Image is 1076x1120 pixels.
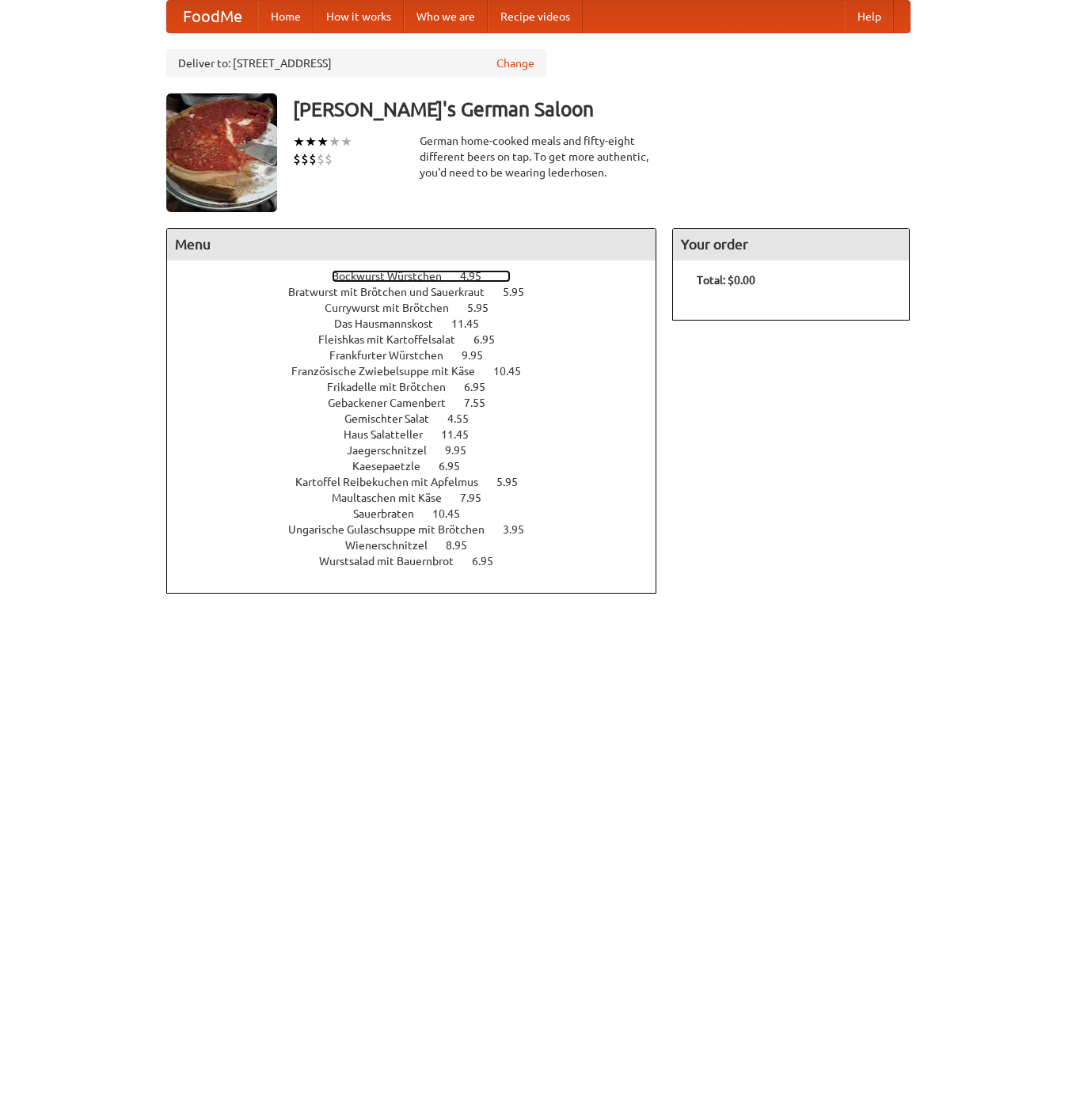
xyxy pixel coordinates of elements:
h4: Your order [673,229,909,260]
li: ★ [329,133,340,150]
span: 6.95 [464,381,501,393]
div: Deliver to: [STREET_ADDRESS] [166,49,546,78]
span: Bratwurst mit Brötchen und Sauerkraut [288,286,500,298]
span: Currywurst mit Brötchen [325,302,465,314]
span: 7.95 [460,492,497,504]
a: Frikadelle mit Brötchen 6.95 [327,381,515,393]
a: Kartoffel Reibekuchen mit Apfelmus 5.95 [295,476,547,488]
span: 6.95 [439,460,476,473]
li: $ [309,150,317,168]
li: ★ [305,133,317,150]
span: Gebackener Camenbert [328,397,462,409]
a: Maultaschen mit Käse 7.95 [332,492,511,504]
a: How it works [314,1,404,32]
span: 8.95 [446,539,483,552]
a: Help [845,1,894,32]
span: 5.95 [503,286,540,298]
h4: Menu [167,229,656,260]
span: 7.55 [464,397,501,409]
b: Total: $0.00 [697,274,755,287]
a: Bockwurst Würstchen 4.95 [332,270,511,283]
li: $ [293,150,301,168]
a: Sauerbraten 10.45 [353,507,489,520]
span: 9.95 [462,349,499,362]
span: 3.95 [503,523,540,536]
a: Wienerschnitzel 8.95 [345,539,496,552]
span: Sauerbraten [353,507,430,520]
li: $ [317,150,325,168]
li: ★ [340,133,352,150]
span: Kartoffel Reibekuchen mit Apfelmus [295,476,494,488]
span: 5.95 [496,476,534,488]
span: 4.55 [447,412,485,425]
li: ★ [293,133,305,150]
span: Kaesepaetzle [352,460,436,473]
a: Haus Salatteller 11.45 [344,428,498,441]
li: $ [325,150,333,168]
span: Fleishkas mit Kartoffelsalat [318,333,471,346]
a: Das Hausmannskost 11.45 [334,317,508,330]
a: Ungarische Gulaschsuppe mit Brötchen 3.95 [288,523,553,536]
a: Gemischter Salat 4.55 [344,412,498,425]
a: Currywurst mit Brötchen 5.95 [325,302,518,314]
span: 11.45 [451,317,495,330]
span: Frankfurter Würstchen [329,349,459,362]
span: Wurstsalad mit Bauernbrot [319,555,470,568]
span: Das Hausmannskost [334,317,449,330]
span: Französische Zwiebelsuppe mit Käse [291,365,491,378]
li: ★ [317,133,329,150]
span: Maultaschen mit Käse [332,492,458,504]
h3: [PERSON_NAME]'s German Saloon [293,93,911,125]
span: Jaegerschnitzel [347,444,443,457]
span: Frikadelle mit Brötchen [327,381,462,393]
a: Bratwurst mit Brötchen und Sauerkraut 5.95 [288,286,553,298]
img: angular.jpg [166,93,277,212]
span: Haus Salatteller [344,428,439,441]
span: Ungarische Gulaschsuppe mit Brötchen [288,523,500,536]
span: 4.95 [460,270,497,283]
a: FoodMe [167,1,258,32]
div: German home-cooked meals and fifty-eight different beers on tap. To get more authentic, you'd nee... [420,133,657,180]
li: $ [301,150,309,168]
a: Who we are [404,1,488,32]
span: 10.45 [432,507,476,520]
span: 6.95 [473,333,511,346]
span: 9.95 [445,444,482,457]
a: Französische Zwiebelsuppe mit Käse 10.45 [291,365,550,378]
a: Gebackener Camenbert 7.55 [328,397,515,409]
a: Fleishkas mit Kartoffelsalat 6.95 [318,333,524,346]
span: Gemischter Salat [344,412,445,425]
a: Recipe videos [488,1,583,32]
span: 11.45 [441,428,485,441]
span: 5.95 [467,302,504,314]
a: Change [496,55,534,71]
span: 10.45 [493,365,537,378]
a: Home [258,1,314,32]
span: Bockwurst Würstchen [332,270,458,283]
a: Jaegerschnitzel 9.95 [347,444,496,457]
span: 6.95 [472,555,509,568]
a: Kaesepaetzle 6.95 [352,460,489,473]
a: Frankfurter Würstchen 9.95 [329,349,512,362]
a: Wurstsalad mit Bauernbrot 6.95 [319,555,523,568]
span: Wienerschnitzel [345,539,443,552]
